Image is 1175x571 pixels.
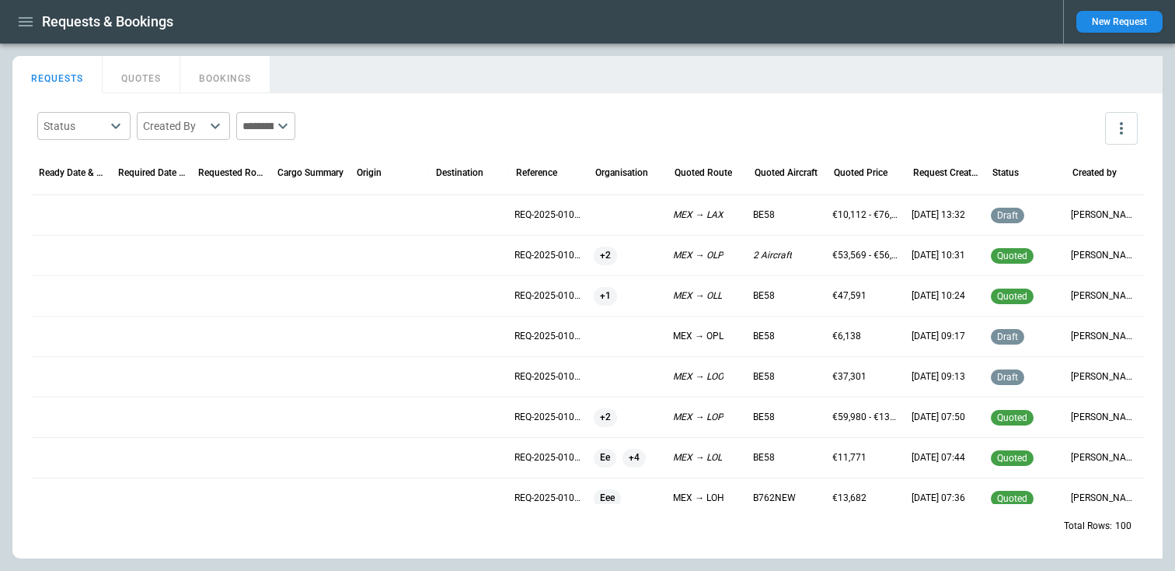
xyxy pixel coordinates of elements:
[594,478,621,518] span: Eee
[1071,451,1138,464] p: Taj Singh
[994,331,1021,342] span: draft
[832,411,899,424] p: €59,980 - €132,439
[832,330,861,343] p: €6,138
[753,208,775,222] p: BE58
[673,492,724,505] p: MEX → LOH
[198,167,266,178] div: Requested Route
[514,330,581,343] p: REQ-2025-010807
[595,167,648,178] div: Organisation
[514,370,581,384] p: REQ-2025-010806
[42,12,173,31] h1: Requests & Bookings
[913,167,981,178] div: Request Created At (UTC-05:00)
[994,493,1030,504] span: quoted
[514,451,581,464] p: REQ-2025-010804
[912,208,965,222] p: 09/17/25 13:32
[673,411,723,424] p: MEX → LOP
[673,208,723,222] p: MEX → LAX
[1105,112,1138,145] button: more
[1071,208,1138,222] p: Taj Singh
[514,411,581,424] p: REQ-2025-010805
[832,249,899,262] p: €53,569 - €56,985
[994,412,1030,423] span: quoted
[912,289,965,303] p: 09/17/25 10:24
[1115,520,1131,533] p: 100
[514,492,581,505] p: REQ-2025-010803
[594,276,617,316] span: +1
[103,56,180,93] button: QUOTES
[673,289,722,303] p: MEX → OLL
[516,167,557,178] div: Reference
[594,398,617,437] span: +2
[832,451,866,464] p: €11,771
[673,249,723,262] p: MEX → OLP
[514,208,581,222] p: REQ-2025-010810
[912,330,965,343] p: 09/17/25 09:17
[1071,330,1138,343] p: Taj Singh
[514,289,581,303] p: REQ-2025-010808
[832,492,866,505] p: €13,682
[832,370,866,384] p: €37,301
[994,372,1021,383] span: draft
[1071,492,1138,505] p: Taj Singh
[673,330,723,343] p: MEX → OPL
[994,250,1030,261] span: quoted
[994,291,1030,302] span: quoted
[39,167,106,178] div: Ready Date & Time (UTC-05:00)
[832,289,866,303] p: €47,591
[594,438,616,478] span: Ee
[912,370,965,384] p: 09/17/25 09:13
[673,451,722,464] p: MEX → LOL
[1071,411,1138,424] p: Taj Singh
[118,167,186,178] div: Required Date & Time (UTC-05:00)
[675,167,732,178] div: Quoted Route
[912,492,965,505] p: 09/17/25 07:36
[832,208,899,222] p: €10,112 - €76,954
[12,56,103,93] button: REQUESTS
[753,451,775,464] p: BE58
[514,249,581,262] p: REQ-2025-010809
[44,118,106,134] div: Status
[1071,249,1138,262] p: Taj Singh
[1072,167,1117,178] div: Created by
[622,438,646,478] span: +4
[180,56,270,93] button: BOOKINGS
[994,453,1030,464] span: quoted
[753,289,775,303] p: BE58
[912,411,965,424] p: 09/17/25 07:50
[1071,289,1138,303] p: Taj Singh
[143,118,205,134] div: Created By
[594,236,617,275] span: +2
[753,370,775,384] p: BE58
[834,167,887,178] div: Quoted Price
[1076,11,1163,33] button: New Request
[994,210,1021,221] span: draft
[436,167,483,178] div: Destination
[753,249,792,262] p: 2 Aircraft
[912,451,965,464] p: 09/17/25 07:44
[753,330,775,343] p: BE58
[912,249,965,262] p: 09/17/25 10:31
[1071,370,1138,384] p: Taj Singh
[755,167,818,178] div: Quoted Aircraft
[753,492,796,505] p: B762NEW
[673,370,723,384] p: MEX → LOO
[753,411,775,424] p: BE58
[992,167,1019,178] div: Status
[277,167,343,178] div: Cargo Summary
[1064,520,1112,533] p: Total Rows:
[357,167,382,178] div: Origin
